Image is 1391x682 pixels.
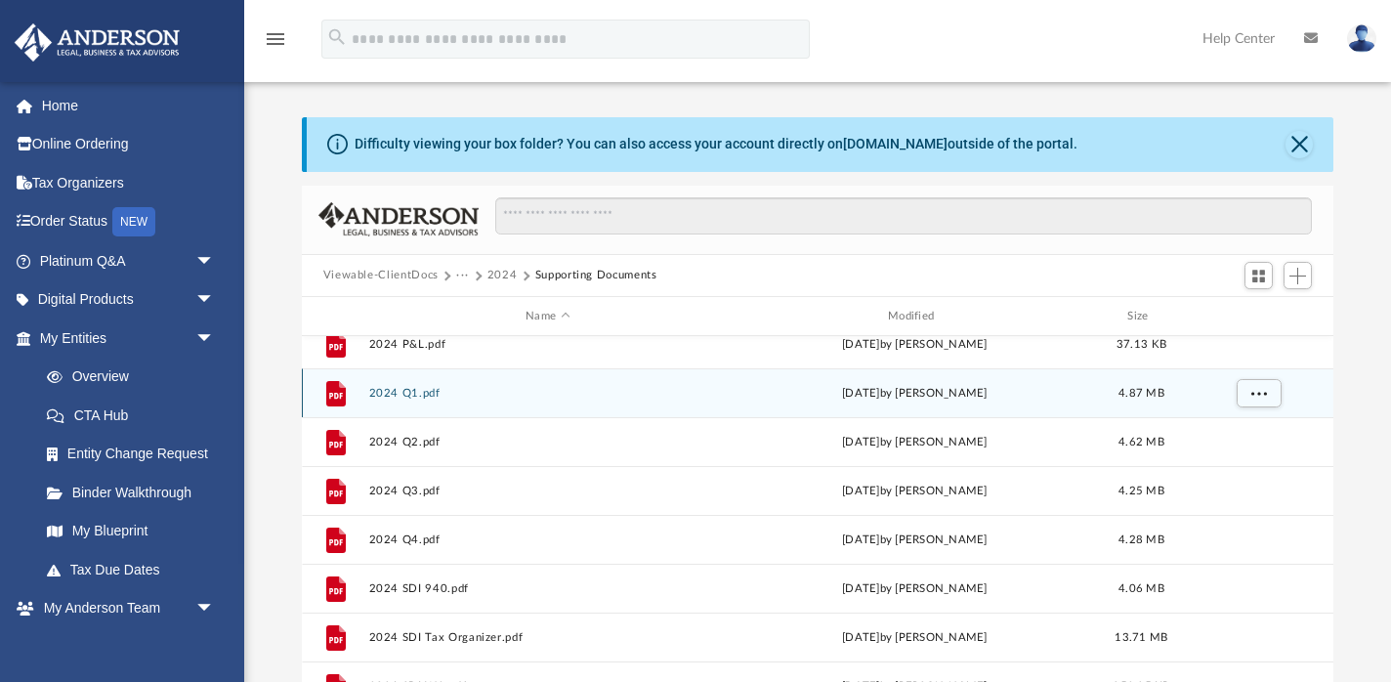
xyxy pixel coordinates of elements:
[27,512,234,551] a: My Blueprint
[736,532,1094,549] div: [DATE] by [PERSON_NAME]
[736,483,1094,500] div: [DATE] by [PERSON_NAME]
[736,629,1094,647] div: [DATE] by [PERSON_NAME]
[843,136,948,151] a: [DOMAIN_NAME]
[14,86,244,125] a: Home
[736,580,1094,598] div: [DATE] by [PERSON_NAME]
[195,280,234,320] span: arrow_drop_down
[368,436,727,448] button: 2024 Q2.pdf
[9,23,186,62] img: Anderson Advisors Platinum Portal
[368,387,727,400] button: 2024 Q1.pdf
[1244,262,1274,289] button: Switch to Grid View
[1118,388,1164,399] span: 4.87 MB
[27,435,244,474] a: Entity Change Request
[195,241,234,281] span: arrow_drop_down
[195,319,234,359] span: arrow_drop_down
[264,27,287,51] i: menu
[195,589,234,629] span: arrow_drop_down
[14,241,244,280] a: Platinum Q&Aarrow_drop_down
[487,267,518,284] button: 2024
[1117,339,1166,350] span: 37.13 KB
[495,197,1312,234] input: Search files and folders
[1286,131,1313,158] button: Close
[14,163,244,202] a: Tax Organizers
[368,485,727,497] button: 2024 Q3.pdf
[27,473,244,512] a: Binder Walkthrough
[14,589,234,628] a: My Anderson Teamarrow_drop_down
[736,336,1094,354] div: [DATE] by [PERSON_NAME]
[264,37,287,51] a: menu
[14,280,244,320] a: Digital Productsarrow_drop_down
[367,308,726,325] div: Name
[323,267,439,284] button: Viewable-ClientDocs
[1118,437,1164,448] span: 4.62 MB
[1118,583,1164,594] span: 4.06 MB
[456,267,469,284] button: ···
[27,396,244,435] a: CTA Hub
[535,267,657,284] button: Supporting Documents
[14,319,244,358] a: My Entitiesarrow_drop_down
[27,358,244,397] a: Overview
[1115,632,1167,643] span: 13.71 MB
[1284,262,1313,289] button: Add
[1118,534,1164,545] span: 4.28 MB
[1102,308,1180,325] div: Size
[368,631,727,644] button: 2024 SDI Tax Organizer.pdf
[368,582,727,595] button: 2024 SDI 940.pdf
[736,434,1094,451] div: [DATE] by [PERSON_NAME]
[112,207,155,236] div: NEW
[1189,308,1326,325] div: id
[1347,24,1376,53] img: User Pic
[368,338,727,351] button: 2024 P&L.pdf
[735,308,1093,325] div: Modified
[736,385,1094,403] div: [DATE] by [PERSON_NAME]
[1236,379,1281,408] button: More options
[1118,486,1164,496] span: 4.25 MB
[355,134,1077,154] div: Difficulty viewing your box folder? You can also access your account directly on outside of the p...
[368,533,727,546] button: 2024 Q4.pdf
[14,202,244,242] a: Order StatusNEW
[14,125,244,164] a: Online Ordering
[310,308,358,325] div: id
[326,26,348,48] i: search
[27,550,244,589] a: Tax Due Dates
